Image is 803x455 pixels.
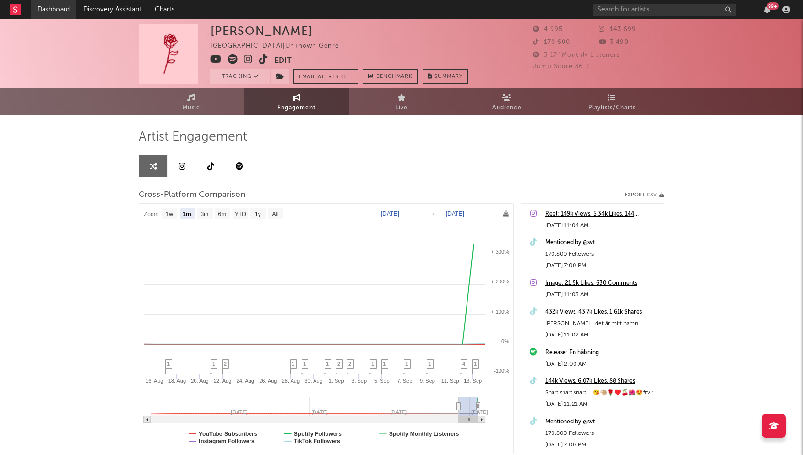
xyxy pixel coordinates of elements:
[533,64,589,70] span: Jump Score: 36.0
[374,378,390,384] text: 5. Sep
[145,378,163,384] text: 16. Aug
[259,378,277,384] text: 26. Aug
[224,361,227,367] span: 2
[501,338,509,344] text: 0%
[491,309,509,314] text: + 100%
[371,361,374,367] span: 1
[588,102,636,114] span: Playlists/Charts
[282,378,300,384] text: 28. Aug
[294,431,342,437] text: Spotify Followers
[244,88,349,115] a: Engagement
[329,378,344,384] text: 1. Sep
[545,208,659,220] a: Reel: 149k Views, 5.34k Likes, 144 Comments
[272,211,278,217] text: All
[545,428,659,439] div: 170,800 Followers
[376,71,412,83] span: Benchmark
[139,189,245,201] span: Cross-Platform Comparison
[218,211,227,217] text: 6m
[326,361,329,367] span: 1
[454,88,559,115] a: Audience
[545,237,659,249] a: Mentioned by @svt
[593,4,736,16] input: Search for artists
[237,378,254,384] text: 24. Aug
[341,75,353,80] em: Off
[199,438,255,444] text: Instagram Followers
[214,378,231,384] text: 22. Aug
[545,318,659,329] div: [PERSON_NAME]… det är mitt namn.
[545,278,659,289] a: Image: 21.5k Likes, 630 Comments
[559,88,664,115] a: Playlists/Charts
[212,361,215,367] span: 1
[191,378,208,384] text: 20. Aug
[304,378,322,384] text: 30. Aug
[434,74,463,79] span: Summary
[545,260,659,271] div: [DATE] 7:00 PM
[210,69,270,84] button: Tracking
[599,26,636,32] span: 143 699
[348,361,351,367] span: 2
[351,378,367,384] text: 3. Sep
[183,102,200,114] span: Music
[277,102,315,114] span: Engagement
[545,387,659,399] div: Snart snart snart…..😘🤏🏼🌹♥️🍒🌺😍#viral #fördig #musik #foryou
[441,378,459,384] text: 11. Sep
[381,210,399,217] text: [DATE]
[625,192,664,198] button: Export CSV
[139,131,247,143] span: Artist Engagement
[474,361,477,367] span: 1
[166,211,174,217] text: 1w
[464,378,482,384] text: 13. Sep
[533,39,570,45] span: 170 600
[337,361,340,367] span: 2
[599,39,629,45] span: 3 490
[545,358,659,370] div: [DATE] 2:00 AM
[545,347,659,358] a: Release: En hälsning
[545,306,659,318] a: 432k Views, 43.7k Likes, 1.61k Shares
[545,220,659,231] div: [DATE] 11:04 AM
[383,361,386,367] span: 1
[545,376,659,387] a: 144k Views, 6.07k Likes, 88 Shares
[144,211,159,217] text: Zoom
[293,69,358,84] button: Email AlertsOff
[210,41,350,52] div: [GEOGRAPHIC_DATA] | Unknown Genre
[395,102,408,114] span: Live
[405,361,408,367] span: 1
[545,439,659,451] div: [DATE] 7:00 PM
[494,368,509,374] text: -100%
[292,361,294,367] span: 1
[533,26,563,32] span: 4 995
[545,329,659,341] div: [DATE] 11:02 AM
[389,431,459,437] text: Spotify Monthly Listeners
[274,54,292,66] button: Edit
[210,24,313,38] div: [PERSON_NAME]
[294,438,340,444] text: TikTok Followers
[363,69,418,84] a: Benchmark
[255,211,261,217] text: 1y
[397,378,412,384] text: 7. Sep
[423,69,468,84] button: Summary
[303,361,306,367] span: 1
[492,102,521,114] span: Audience
[533,52,620,58] span: 3 174 Monthly Listeners
[767,2,779,10] div: 99 +
[491,249,509,255] text: + 300%
[545,416,659,428] a: Mentioned by @svt
[545,399,659,410] div: [DATE] 11:21 AM
[235,211,246,217] text: YTD
[428,361,431,367] span: 1
[545,249,659,260] div: 170,800 Followers
[168,378,186,384] text: 18. Aug
[420,378,435,384] text: 9. Sep
[764,6,770,13] button: 99+
[430,210,435,217] text: →
[446,210,464,217] text: [DATE]
[491,279,509,284] text: + 200%
[139,88,244,115] a: Music
[545,289,659,301] div: [DATE] 11:03 AM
